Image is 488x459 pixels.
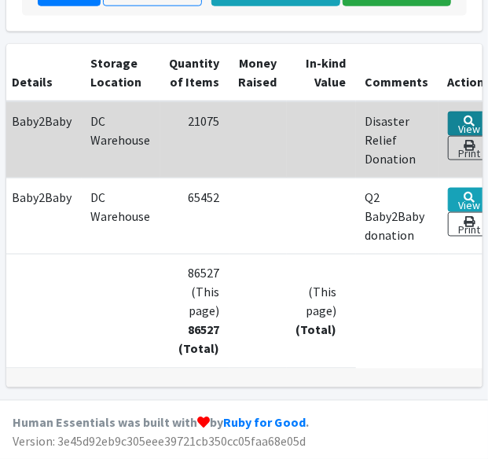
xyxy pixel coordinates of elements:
[356,44,438,101] th: Comments
[3,44,82,101] th: Details
[160,255,229,369] td: 86527 (This page)
[296,322,337,338] strong: (Total)
[82,44,160,101] th: Storage Location
[287,44,356,101] th: In-kind Value
[13,434,306,450] span: Version: 3e45d92eb9c305eee39721cb350cc05faa68e05d
[356,178,438,255] td: Q2 Baby2Baby donation
[160,178,229,255] td: 65452
[356,101,438,178] td: Disaster Relief Donation
[160,44,229,101] th: Quantity of Items
[82,178,160,255] td: DC Warehouse
[13,415,309,431] strong: Human Essentials was built with by .
[223,415,306,431] a: Ruby for Good
[287,255,356,369] td: (This page)
[179,322,220,357] strong: 86527 (Total)
[160,101,229,178] td: 21075
[229,44,287,101] th: Money Raised
[82,101,160,178] td: DC Warehouse
[3,101,82,178] td: Baby2Baby
[3,178,82,255] td: Baby2Baby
